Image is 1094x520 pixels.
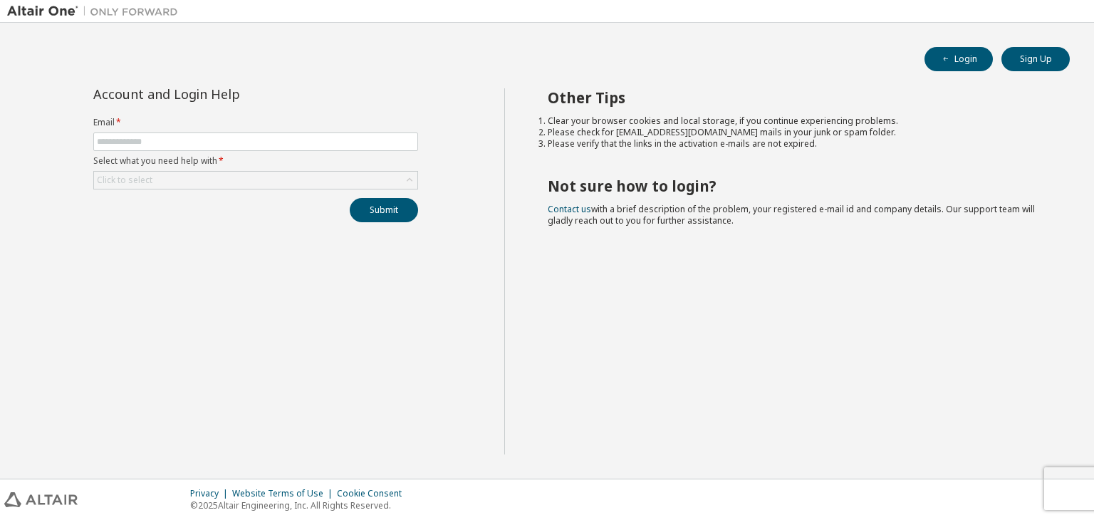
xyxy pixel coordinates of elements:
li: Please verify that the links in the activation e-mails are not expired. [548,138,1045,150]
div: Website Terms of Use [232,488,337,499]
li: Clear your browser cookies and local storage, if you continue experiencing problems. [548,115,1045,127]
span: with a brief description of the problem, your registered e-mail id and company details. Our suppo... [548,203,1035,227]
button: Submit [350,198,418,222]
div: Account and Login Help [93,88,353,100]
img: Altair One [7,4,185,19]
div: Privacy [190,488,232,499]
p: © 2025 Altair Engineering, Inc. All Rights Reserved. [190,499,410,511]
div: Click to select [97,175,152,186]
label: Select what you need help with [93,155,418,167]
button: Sign Up [1001,47,1070,71]
a: Contact us [548,203,591,215]
button: Login [924,47,993,71]
label: Email [93,117,418,128]
li: Please check for [EMAIL_ADDRESS][DOMAIN_NAME] mails in your junk or spam folder. [548,127,1045,138]
div: Click to select [94,172,417,189]
div: Cookie Consent [337,488,410,499]
img: altair_logo.svg [4,492,78,507]
h2: Not sure how to login? [548,177,1045,195]
h2: Other Tips [548,88,1045,107]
